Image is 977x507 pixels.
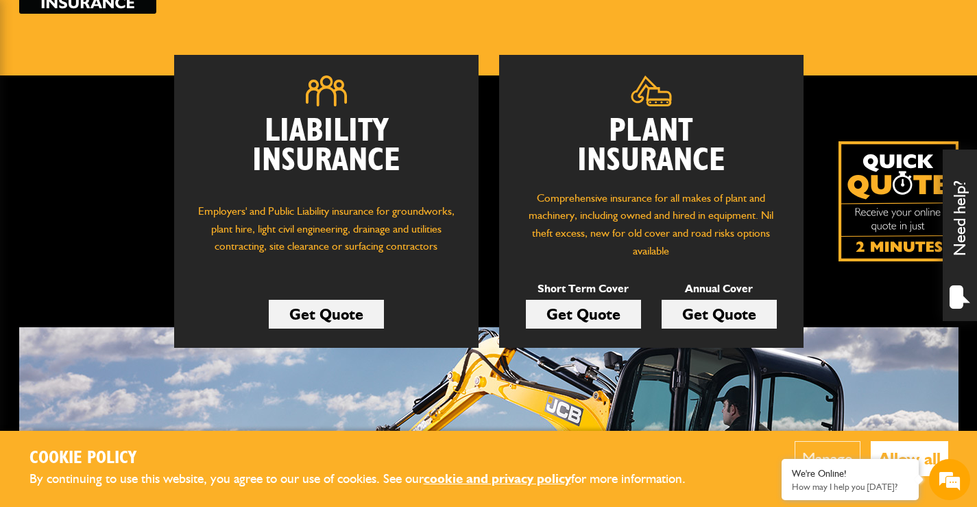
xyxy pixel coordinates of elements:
a: cookie and privacy policy [424,471,571,486]
p: Comprehensive insurance for all makes of plant and machinery, including owned and hired in equipm... [520,189,783,259]
a: Get your insurance quote isn just 2-minutes [839,141,958,261]
h2: Cookie Policy [29,448,708,469]
p: Annual Cover [662,280,777,298]
button: Manage [795,441,860,476]
div: Chat with us now [71,77,230,95]
a: Get Quote [526,300,641,329]
input: Enter your last name [18,127,250,157]
textarea: Type your message and hit 'Enter' [18,248,250,387]
h2: Plant Insurance [520,117,783,176]
img: d_20077148190_company_1631870298795_20077148190 [23,76,58,95]
h2: Liability Insurance [195,117,458,189]
p: Short Term Cover [526,280,641,298]
img: Quick Quote [839,141,958,261]
p: Employers' and Public Liability insurance for groundworks, plant hire, light civil engineering, d... [195,202,458,268]
div: Minimize live chat window [225,7,258,40]
p: By continuing to use this website, you agree to our use of cookies. See our for more information. [29,469,708,490]
a: Get Quote [662,300,777,329]
div: We're Online! [792,468,908,480]
a: Get Quote [269,300,384,329]
em: Start Chat [186,399,249,417]
p: How may I help you today? [792,482,908,492]
div: Need help? [943,150,977,321]
button: Allow all [871,441,948,476]
input: Enter your email address [18,167,250,198]
input: Enter your phone number [18,208,250,238]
